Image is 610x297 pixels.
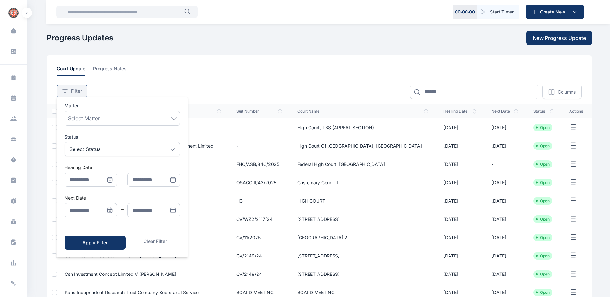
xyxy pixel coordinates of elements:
td: [DATE] [484,210,526,228]
a: court update [57,66,93,76]
span: court name [297,109,428,114]
li: Open [536,290,550,295]
td: CV/11/2025 [229,228,290,247]
button: Apply Filter [65,236,126,250]
a: Csn Investment Concept Limited V [PERSON_NAME] [65,271,176,277]
td: Customary Court III [290,173,436,192]
span: court update [57,66,85,76]
td: [DATE] [484,173,526,192]
li: Open [536,180,550,185]
td: [STREET_ADDRESS] [290,247,436,265]
td: OSACCIII/43/2025 [229,173,290,192]
td: [DATE] [484,192,526,210]
td: [DATE] [436,228,484,247]
td: [DATE] [436,247,484,265]
a: Kano Independent Research Trust Company Secretarial Service [65,290,199,295]
td: [DATE] [484,137,526,155]
h1: Progress Updates [47,33,113,43]
button: Clear Filter [131,238,180,245]
button: New Progress Update [526,31,592,45]
td: [GEOGRAPHIC_DATA] 2 [290,228,436,247]
td: High Court of [GEOGRAPHIC_DATA], [GEOGRAPHIC_DATA] [290,137,436,155]
td: [DATE] [436,192,484,210]
li: Open [536,143,550,148]
button: Columns [542,85,582,99]
td: [DATE] [436,265,484,283]
td: [DATE] [436,155,484,173]
button: Start Timer [477,5,519,19]
p: 00 : 00 : 00 [455,9,475,15]
li: Open [536,125,550,130]
li: Open [536,162,550,167]
div: Apply Filter [75,239,115,246]
span: hearing date [443,109,476,114]
td: [DATE] [484,247,526,265]
span: Start Timer [490,9,514,15]
span: New Progress Update [533,34,586,42]
li: Open [536,235,550,240]
td: CV/2149/24 [229,247,290,265]
span: Create New [537,9,571,15]
span: Filter [71,88,82,94]
li: Open [536,217,550,222]
td: [DATE] [436,118,484,137]
td: HC [229,192,290,210]
span: Matter [65,103,79,109]
td: [DATE] [484,118,526,137]
td: [STREET_ADDRESS] [290,210,436,228]
td: - [229,118,290,137]
td: HIGH COURT [290,192,436,210]
td: [STREET_ADDRESS] [290,265,436,283]
span: status [533,109,554,114]
td: [DATE] [436,173,484,192]
td: [DATE] [484,265,526,283]
td: - [229,137,290,155]
td: [DATE] [436,137,484,155]
li: Open [536,272,550,277]
li: Open [536,253,550,258]
label: Next Date [65,195,86,201]
ul: Menu [57,97,188,257]
p: Columns [558,89,576,95]
td: CV/WZ2/2117/24 [229,210,290,228]
td: [DATE] [436,210,484,228]
label: Status [65,134,180,140]
td: High Court, TBS (APPEAL SECTION) [290,118,436,137]
td: - [484,155,526,173]
td: FHC/ASB/84C/2025 [229,155,290,173]
li: Open [536,198,550,203]
span: progress notes [93,66,126,76]
p: Select Status [69,145,100,153]
td: CV/2149/24 [229,265,290,283]
button: Create New [526,5,584,19]
span: suit number [236,109,282,114]
span: Select Matter [68,114,100,122]
button: Filter [57,85,87,97]
label: Hearing Date [65,165,92,170]
td: Federal High Court, [GEOGRAPHIC_DATA] [290,155,436,173]
td: [DATE] [484,228,526,247]
a: progress notes [93,66,134,76]
span: next date [492,109,518,114]
span: actions [569,109,584,114]
a: Csn Investment Concept Limited V [PERSON_NAME] [65,253,176,258]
